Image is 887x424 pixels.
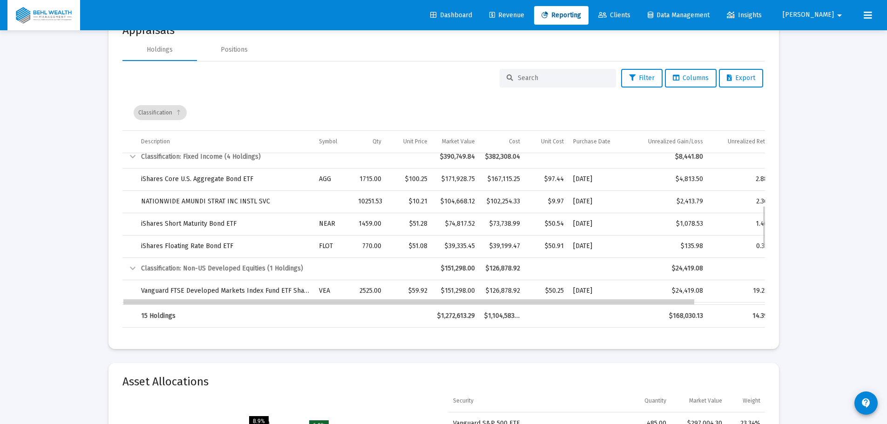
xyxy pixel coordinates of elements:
[632,175,703,184] div: $4,813.50
[437,311,475,321] div: $1,272,613.29
[727,74,755,82] span: Export
[432,131,480,153] td: Column Market Value
[632,152,703,162] div: $8,441.80
[484,286,520,296] div: $126,878.92
[484,197,520,206] div: $102,254.33
[423,6,480,25] a: Dashboard
[122,257,136,280] td: Collapse
[430,11,472,19] span: Dashboard
[632,219,703,229] div: $1,078.53
[529,175,564,184] div: $97.44
[665,69,717,87] button: Columns
[122,377,209,386] mat-card-title: Asset Allocations
[314,168,353,190] td: AGG
[314,131,353,153] td: Column Symbol
[525,131,569,153] td: Column Unit Cost
[673,74,709,82] span: Columns
[719,6,769,25] a: Insights
[480,131,525,153] td: Column Cost
[136,190,314,213] td: NATIONWIDE AMUNDI STRAT INC INSTL SVC
[136,257,432,280] td: Classification: Non-US Developed Equities (1 Holdings)
[834,6,845,25] mat-icon: arrow_drop_down
[482,6,532,25] a: Revenue
[628,131,708,153] td: Column Unrealized Gain/Loss
[712,311,773,321] div: 14.39%
[437,152,475,162] div: $390,749.84
[712,219,773,229] div: 1.46%
[632,242,703,251] div: $135.98
[708,131,778,153] td: Column Unrealized Return
[358,219,381,229] div: 1459.00
[437,219,475,229] div: $74,817.52
[632,197,703,206] div: $2,413.79
[743,397,760,404] div: Weight
[437,264,475,273] div: $151,298.00
[728,138,773,145] div: Unrealized Return
[221,45,248,54] div: Positions
[391,175,427,184] div: $100.25
[783,11,834,19] span: [PERSON_NAME]
[134,105,187,120] div: Classification
[386,131,432,153] td: Column Unit Price
[453,397,474,404] div: Security
[358,175,381,184] div: 1715.00
[689,397,722,404] div: Market Value
[529,219,564,229] div: $50.54
[629,74,655,82] span: Filter
[573,138,610,145] div: Purchase Date
[353,131,386,153] td: Column Qty
[147,45,173,54] div: Holdings
[541,138,564,145] div: Unit Cost
[136,168,314,190] td: iShares Core U.S. Aggregate Bond ETF
[358,242,381,251] div: 770.00
[648,11,710,19] span: Data Management
[509,138,520,145] div: Cost
[437,175,475,184] div: $171,928.75
[598,11,630,19] span: Clients
[529,197,564,206] div: $9.97
[437,197,475,206] div: $104,668.12
[484,242,520,251] div: $39,199.47
[573,197,623,206] div: [DATE]
[573,242,623,251] div: [DATE]
[448,390,628,412] td: Column Security
[442,138,475,145] div: Market Value
[542,11,581,19] span: Reporting
[569,131,628,153] td: Column Purchase Date
[437,286,475,296] div: $151,298.00
[632,311,703,321] div: $168,030.13
[712,286,773,296] div: 19.25%
[640,6,717,25] a: Data Management
[484,152,520,162] div: $382,308.04
[391,219,427,229] div: $51.28
[484,219,520,229] div: $73,738.99
[573,175,623,184] div: [DATE]
[573,286,623,296] div: [DATE]
[134,95,758,130] div: Data grid toolbar
[314,280,353,302] td: VEA
[671,390,727,412] td: Column Market Value
[712,242,773,251] div: 0.35%
[484,264,520,273] div: $126,878.92
[122,95,765,328] div: Data grid
[529,286,564,296] div: $50.25
[632,264,703,273] div: $24,419.08
[591,6,638,25] a: Clients
[632,286,703,296] div: $24,419.08
[727,11,762,19] span: Insights
[628,390,671,412] td: Column Quantity
[484,175,520,184] div: $167,115.25
[518,74,609,82] input: Search
[573,219,623,229] div: [DATE]
[358,197,381,206] div: 10251.53
[136,131,314,153] td: Column Description
[644,397,666,404] div: Quantity
[136,280,314,302] td: Vanguard FTSE Developed Markets Index Fund ETF Shares
[314,213,353,235] td: NEAR
[391,286,427,296] div: $59.92
[372,138,381,145] div: Qty
[122,146,136,168] td: Collapse
[391,242,427,251] div: $51.08
[136,146,432,168] td: Classification: Fixed Income (4 Holdings)
[860,397,872,409] mat-icon: contact_support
